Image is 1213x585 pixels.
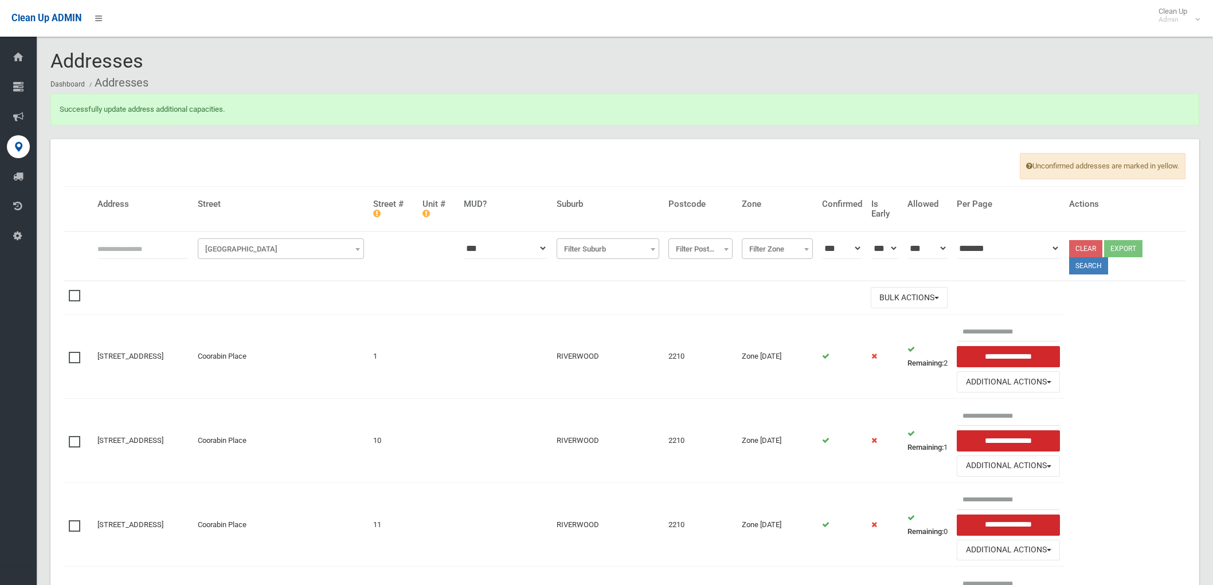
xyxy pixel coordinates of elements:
span: Addresses [50,49,143,72]
h4: Actions [1069,199,1181,209]
h4: Allowed [907,199,948,209]
td: 10 [369,399,417,483]
span: Unconfirmed addresses are marked in yellow. [1020,153,1185,179]
td: Coorabin Place [193,482,369,567]
td: RIVERWOOD [552,399,664,483]
td: Zone [DATE] [737,482,817,567]
td: RIVERWOOD [552,482,664,567]
span: Filter Postcode [668,238,733,259]
span: Filter Street [201,241,362,257]
h4: Street [198,199,365,209]
a: Dashboard [50,80,85,88]
td: 2210 [664,399,737,483]
a: Clear [1069,240,1102,257]
h4: MUD? [464,199,547,209]
td: Coorabin Place [193,315,369,399]
button: Export [1104,240,1142,257]
td: Zone [DATE] [737,399,817,483]
h4: Address [97,199,189,209]
h4: Postcode [668,199,733,209]
h4: Confirmed [822,199,862,209]
button: Bulk Actions [871,287,948,308]
a: [STREET_ADDRESS] [97,352,163,360]
h4: Per Page [957,199,1060,209]
button: Search [1069,257,1108,274]
a: [STREET_ADDRESS] [97,436,163,445]
span: Filter Suburb [557,238,660,259]
button: Additional Actions [957,456,1060,477]
span: Filter Zone [742,238,812,259]
td: 11 [369,482,417,567]
h4: Street # [373,199,413,218]
span: Filter Suburb [559,241,657,257]
td: 2210 [664,315,737,399]
h4: Suburb [557,199,660,209]
div: Successfully update address additional capacities. [50,93,1199,125]
h4: Is Early [871,199,899,218]
h4: Zone [742,199,812,209]
td: 0 [903,482,952,567]
button: Additional Actions [957,540,1060,561]
small: Admin [1159,15,1187,24]
td: RIVERWOOD [552,315,664,399]
strong: Remaining: [907,359,944,367]
td: 2210 [664,482,737,567]
span: Filter Zone [745,241,809,257]
td: Coorabin Place [193,399,369,483]
span: Clean Up ADMIN [11,13,81,23]
td: 2 [903,315,952,399]
span: Clean Up [1153,7,1199,24]
td: 1 [369,315,417,399]
td: 1 [903,399,952,483]
a: [STREET_ADDRESS] [97,520,163,529]
h4: Unit # [422,199,455,218]
li: Addresses [87,72,148,93]
strong: Remaining: [907,527,944,536]
button: Additional Actions [957,371,1060,392]
span: Filter Postcode [671,241,730,257]
strong: Remaining: [907,443,944,451]
td: Zone [DATE] [737,315,817,399]
span: Filter Street [198,238,365,259]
